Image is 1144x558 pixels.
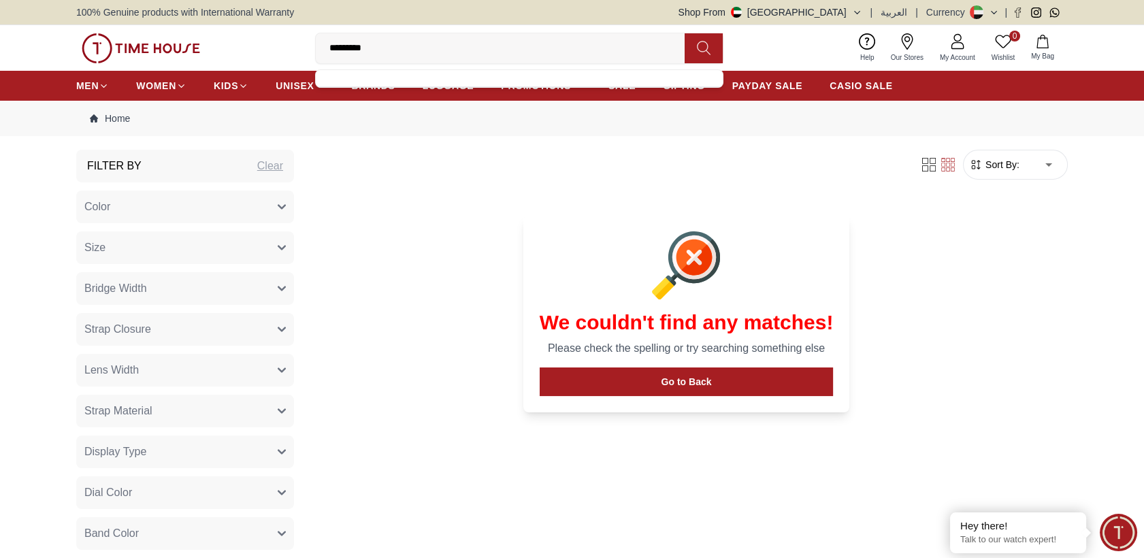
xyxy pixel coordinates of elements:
[855,52,880,63] span: Help
[84,525,139,542] span: Band Color
[136,73,186,98] a: WOMEN
[679,5,862,19] button: Shop From[GEOGRAPHIC_DATA]
[1004,5,1007,19] span: |
[1009,31,1020,42] span: 0
[87,158,142,174] h3: Filter By
[76,313,294,346] button: Strap Closure
[934,52,981,63] span: My Account
[76,395,294,427] button: Strap Material
[84,362,139,378] span: Lens Width
[1049,7,1060,18] a: Whatsapp
[276,79,314,93] span: UNISEX
[82,33,200,63] img: ...
[883,31,932,65] a: Our Stores
[540,310,834,335] h1: We couldn't find any matches!
[915,5,918,19] span: |
[90,112,130,125] a: Home
[214,79,238,93] span: KIDS
[136,79,176,93] span: WOMEN
[84,403,152,419] span: Strap Material
[731,7,742,18] img: United Arab Emirates
[540,340,834,357] p: Please check the spelling or try searching something else
[885,52,929,63] span: Our Stores
[1023,32,1062,64] button: My Bag
[76,354,294,387] button: Lens Width
[76,436,294,468] button: Display Type
[214,73,248,98] a: KIDS
[983,158,1019,171] span: Sort By:
[76,101,1068,136] nav: Breadcrumb
[76,79,99,93] span: MEN
[84,485,132,501] span: Dial Color
[881,5,907,19] button: العربية
[732,73,802,98] a: PAYDAY SALE
[1026,51,1060,61] span: My Bag
[1031,7,1041,18] a: Instagram
[84,240,105,256] span: Size
[76,272,294,305] button: Bridge Width
[986,52,1020,63] span: Wishlist
[969,158,1019,171] button: Sort By:
[830,79,893,93] span: CASIO SALE
[76,231,294,264] button: Size
[84,280,147,297] span: Bridge Width
[84,321,151,338] span: Strap Closure
[276,73,324,98] a: UNISEX
[84,444,146,460] span: Display Type
[540,367,834,396] button: Go to Back
[960,519,1076,533] div: Hey there!
[830,73,893,98] a: CASIO SALE
[732,79,802,93] span: PAYDAY SALE
[1100,514,1137,551] div: Chat Widget
[870,5,873,19] span: |
[76,73,109,98] a: MEN
[1013,7,1023,18] a: Facebook
[84,199,110,215] span: Color
[76,5,294,19] span: 100% Genuine products with International Warranty
[960,534,1076,546] p: Talk to our watch expert!
[926,5,970,19] div: Currency
[76,191,294,223] button: Color
[76,476,294,509] button: Dial Color
[257,158,283,174] div: Clear
[76,517,294,550] button: Band Color
[852,31,883,65] a: Help
[983,31,1023,65] a: 0Wishlist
